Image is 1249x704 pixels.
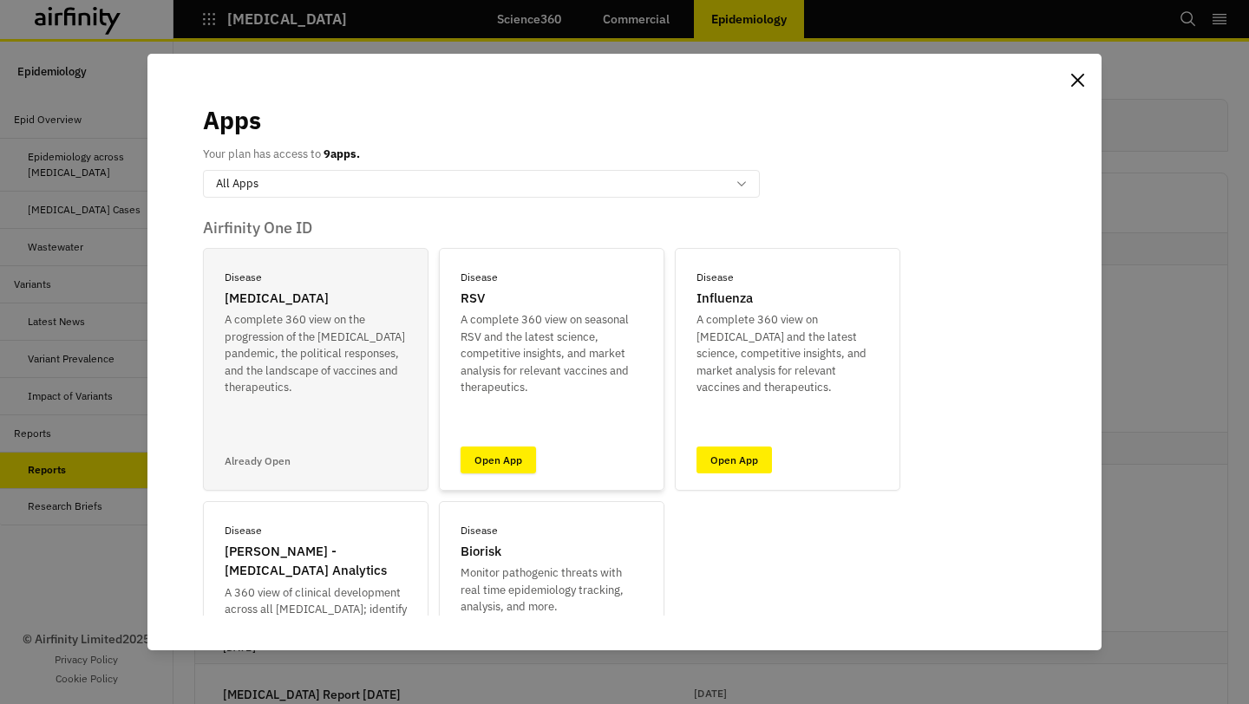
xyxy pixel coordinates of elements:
[461,311,643,396] p: A complete 360 view on seasonal RSV and the latest science, competitive insights, and market anal...
[696,447,772,473] a: Open App
[461,542,501,562] p: Biorisk
[696,311,879,396] p: A complete 360 view on [MEDICAL_DATA] and the latest science, competitive insights, and market an...
[225,584,407,669] p: A 360 view of clinical development across all [MEDICAL_DATA]; identify opportunities and track ch...
[225,542,407,581] p: [PERSON_NAME] - [MEDICAL_DATA] Analytics
[1063,66,1091,94] button: Close
[225,270,262,285] p: Disease
[203,218,1046,238] p: Airfinity One ID
[461,289,485,309] p: RSV
[225,453,291,469] p: Already Open
[461,523,498,538] p: Disease
[461,447,536,473] a: Open App
[324,147,360,161] b: 9 apps.
[696,289,753,309] p: Influenza
[461,270,498,285] p: Disease
[216,175,258,192] p: All Apps
[203,102,261,139] p: Apps
[225,311,407,396] p: A complete 360 view on the progression of the [MEDICAL_DATA] pandemic, the political responses, a...
[696,270,734,285] p: Disease
[225,523,262,538] p: Disease
[203,146,360,163] p: Your plan has access to
[461,564,643,616] p: Monitor pathogenic threats with real time epidemiology tracking, analysis, and more.
[225,289,329,309] p: [MEDICAL_DATA]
